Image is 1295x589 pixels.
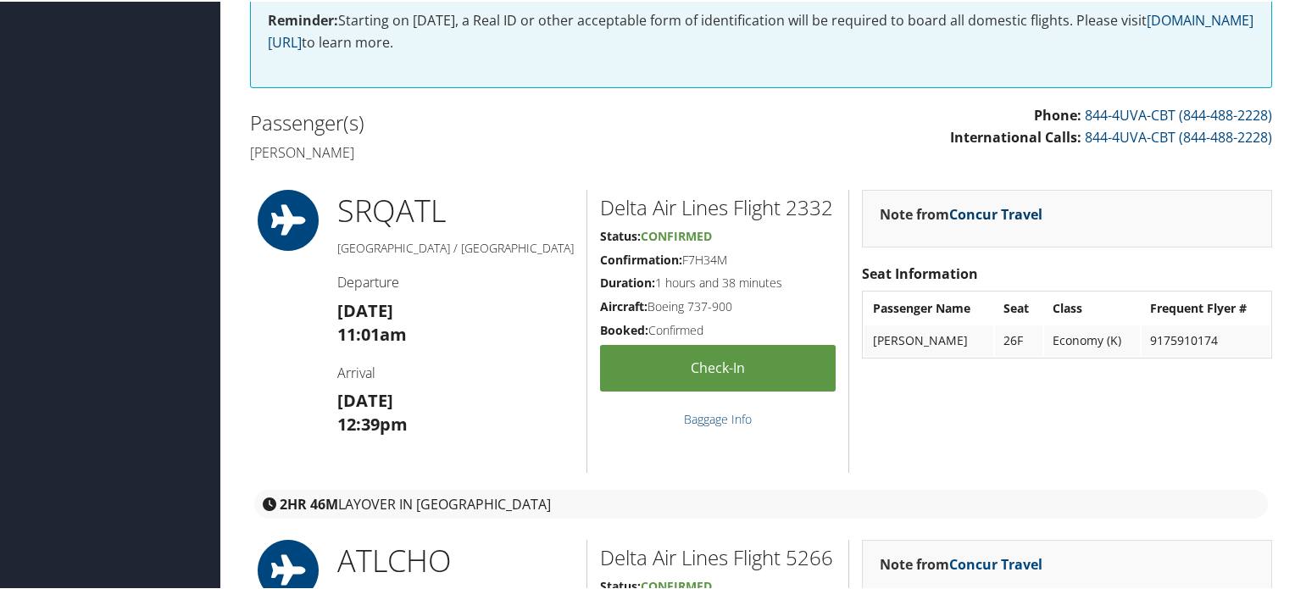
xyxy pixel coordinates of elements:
strong: [DATE] [337,297,393,320]
th: Frequent Flyer # [1142,292,1270,322]
strong: Phone: [1034,104,1081,123]
h5: Confirmed [600,320,836,337]
td: [PERSON_NAME] [864,324,993,354]
th: Passenger Name [864,292,993,322]
h2: Passenger(s) [250,107,748,136]
a: Concur Travel [949,203,1042,222]
h2: Delta Air Lines Flight 2332 [600,192,836,220]
strong: International Calls: [950,126,1081,145]
a: Check-in [600,343,836,390]
strong: Aircraft: [600,297,647,313]
strong: Note from [880,203,1042,222]
strong: Confirmation: [600,250,682,266]
p: Starting on [DATE], a Real ID or other acceptable form of identification will be required to boar... [268,8,1254,52]
a: Concur Travel [949,553,1042,572]
a: 844-4UVA-CBT (844-488-2228) [1085,126,1272,145]
td: 9175910174 [1142,324,1270,354]
strong: Seat Information [862,263,978,281]
strong: 2HR 46M [280,493,338,512]
div: layover in [GEOGRAPHIC_DATA] [254,488,1268,517]
strong: Duration: [600,273,655,289]
h1: SRQ ATL [337,188,574,231]
strong: Status: [600,226,641,242]
th: Seat [995,292,1042,322]
h4: [PERSON_NAME] [250,142,748,160]
h5: Boeing 737-900 [600,297,836,314]
strong: Booked: [600,320,648,336]
h5: F7H34M [600,250,836,267]
h2: Delta Air Lines Flight 5266 [600,542,836,570]
span: Confirmed [641,226,712,242]
a: 844-4UVA-CBT (844-488-2228) [1085,104,1272,123]
strong: 12:39pm [337,411,408,434]
h5: 1 hours and 38 minutes [600,273,836,290]
h4: Departure [337,271,574,290]
strong: [DATE] [337,387,393,410]
a: [DOMAIN_NAME][URL] [268,9,1253,50]
a: Baggage Info [684,409,752,425]
td: Economy (K) [1044,324,1141,354]
strong: Reminder: [268,9,338,28]
td: 26F [995,324,1042,354]
h4: Arrival [337,362,574,381]
h5: [GEOGRAPHIC_DATA] / [GEOGRAPHIC_DATA] [337,238,574,255]
th: Class [1044,292,1141,322]
strong: 11:01am [337,321,407,344]
h1: ATL CHO [337,538,574,581]
strong: Note from [880,553,1042,572]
